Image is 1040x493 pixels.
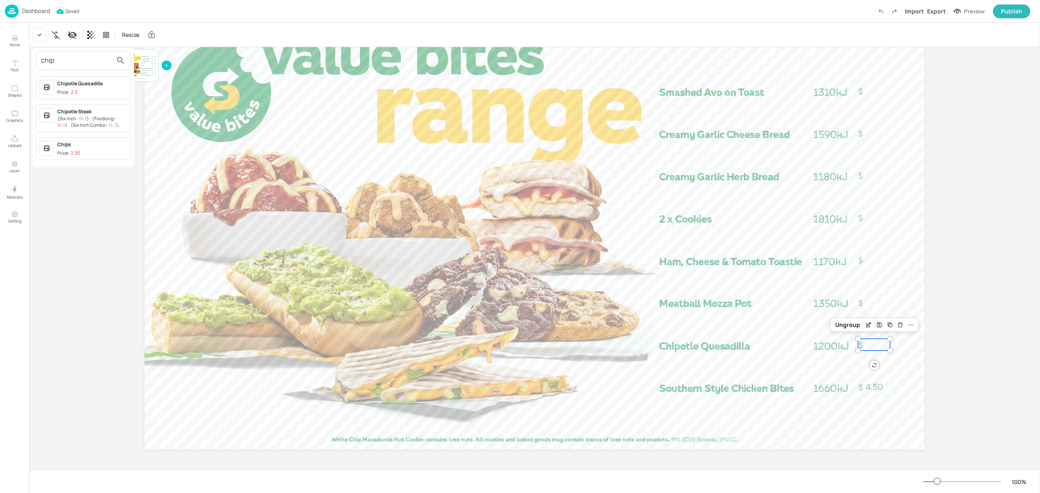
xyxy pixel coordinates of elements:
[57,115,89,121] span: ( Six Inch - )
[79,115,87,121] span: 10.7
[108,122,116,128] span: 14.7
[71,122,118,128] span: ( Six Inch Combo - )
[57,115,116,128] span: ( Footlong - )
[57,122,65,128] span: 16.4
[57,80,127,87] div: Chipotle Quesadilla
[71,89,78,95] p: 2.5
[113,52,129,69] button: search
[71,150,80,156] p: 2.95
[57,89,78,96] div: Price:
[57,150,80,157] div: Price:
[57,141,127,148] div: Chips
[41,54,113,67] input: Search Item
[57,108,127,115] div: Chipotle Steak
